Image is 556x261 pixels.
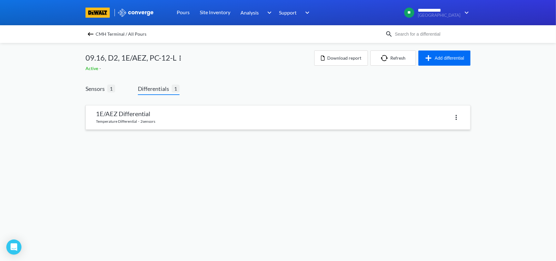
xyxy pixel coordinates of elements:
img: downArrow.svg [263,9,273,16]
div: Open Intercom Messenger [6,240,21,255]
img: branding logo [86,8,110,18]
span: - [99,66,102,71]
span: 1 [172,85,180,92]
span: CMH Terminal / All Pours [96,30,146,39]
span: Sensors [86,84,107,93]
span: 09.16, D2, 1E/AEZ, PC-12-L [86,52,176,64]
img: icon-refresh.svg [381,55,390,61]
span: Active [86,66,99,71]
img: icon-file.svg [321,56,325,61]
img: more.svg [176,54,184,62]
img: downArrow.svg [301,9,311,16]
span: [GEOGRAPHIC_DATA] [418,13,460,18]
img: icon-search.svg [385,30,393,38]
img: backspace.svg [87,30,94,38]
img: logo_ewhite.svg [117,9,154,17]
button: Refresh [370,50,416,66]
span: Support [279,9,297,16]
span: Analysis [240,9,259,16]
img: icon-plus.svg [425,54,435,62]
span: Differentials [138,84,172,93]
span: 1 [107,85,115,92]
button: Add differential [418,50,470,66]
img: more.svg [452,114,460,121]
button: Download report [314,50,368,66]
img: downArrow.svg [460,9,470,16]
input: Search for a differential [393,31,469,38]
a: branding logo [86,8,117,18]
